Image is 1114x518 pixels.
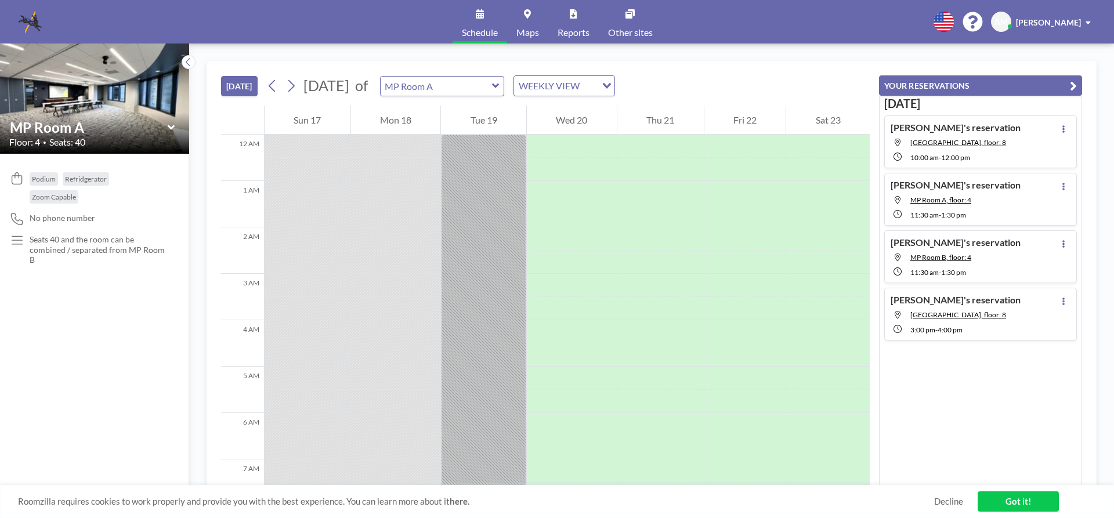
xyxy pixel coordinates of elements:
[786,106,870,135] div: Sat 23
[221,274,264,320] div: 3 AM
[381,77,492,96] input: MP Room A
[65,175,107,183] span: Refridgerator
[49,136,85,148] span: Seats: 40
[221,459,264,506] div: 7 AM
[884,96,1077,111] h3: [DATE]
[941,211,966,219] span: 1:30 PM
[221,320,264,367] div: 4 AM
[265,106,350,135] div: Sun 17
[221,367,264,413] div: 5 AM
[43,139,46,146] span: •
[941,268,966,277] span: 1:30 PM
[939,268,941,277] span: -
[910,153,939,162] span: 10:00 AM
[30,213,95,223] span: No phone number
[891,294,1021,306] h4: [PERSON_NAME]'s reservation
[994,17,1008,27] span: AM
[19,10,42,34] img: organization-logo
[527,106,617,135] div: Wed 20
[9,136,40,148] span: Floor: 4
[941,153,970,162] span: 12:00 PM
[938,325,963,334] span: 4:00 PM
[32,193,76,201] span: Zoom Capable
[441,106,526,135] div: Tue 19
[32,175,56,183] span: Podium
[30,234,166,265] p: Seats 40 and the room can be combined / separated from MP Room B
[558,28,589,37] span: Reports
[450,496,469,506] a: here.
[221,135,264,181] div: 12 AM
[1016,17,1081,27] span: [PERSON_NAME]
[879,75,1082,96] button: YOUR RESERVATIONS
[910,310,1006,319] span: Buckhead Room, floor: 8
[891,237,1021,248] h4: [PERSON_NAME]'s reservation
[608,28,653,37] span: Other sites
[935,325,938,334] span: -
[516,28,539,37] span: Maps
[10,119,168,136] input: MP Room A
[910,195,971,204] span: MP Room A, floor: 4
[939,211,941,219] span: -
[934,496,963,507] a: Decline
[351,106,441,135] div: Mon 18
[221,413,264,459] div: 6 AM
[355,77,368,95] span: of
[18,496,934,507] span: Roomzilla requires cookies to work properly and provide you with the best experience. You can lea...
[221,181,264,227] div: 1 AM
[939,153,941,162] span: -
[910,268,939,277] span: 11:30 AM
[462,28,498,37] span: Schedule
[891,179,1021,191] h4: [PERSON_NAME]'s reservation
[221,76,258,96] button: [DATE]
[910,138,1006,147] span: Sweet Auburn Room, floor: 8
[303,77,349,94] span: [DATE]
[978,491,1059,512] a: Got it!
[910,325,935,334] span: 3:00 PM
[704,106,786,135] div: Fri 22
[583,78,595,93] input: Search for option
[910,211,939,219] span: 11:30 AM
[516,78,582,93] span: WEEKLY VIEW
[514,76,614,96] div: Search for option
[221,227,264,274] div: 2 AM
[891,122,1021,133] h4: [PERSON_NAME]'s reservation
[910,253,971,262] span: MP Room B, floor: 4
[617,106,704,135] div: Thu 21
